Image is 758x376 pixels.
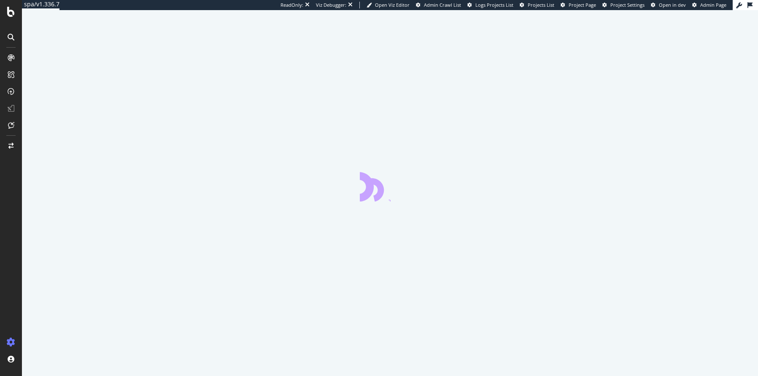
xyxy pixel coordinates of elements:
[569,2,596,8] span: Project Page
[281,2,303,8] div: ReadOnly:
[659,2,686,8] span: Open in dev
[416,2,461,8] a: Admin Crawl List
[316,2,346,8] div: Viz Debugger:
[520,2,554,8] a: Projects List
[360,171,421,201] div: animation
[467,2,513,8] a: Logs Projects List
[475,2,513,8] span: Logs Projects List
[528,2,554,8] span: Projects List
[700,2,726,8] span: Admin Page
[651,2,686,8] a: Open in dev
[692,2,726,8] a: Admin Page
[424,2,461,8] span: Admin Crawl List
[610,2,645,8] span: Project Settings
[367,2,410,8] a: Open Viz Editor
[375,2,410,8] span: Open Viz Editor
[602,2,645,8] a: Project Settings
[561,2,596,8] a: Project Page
